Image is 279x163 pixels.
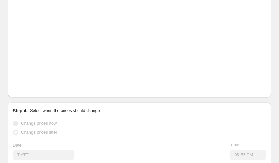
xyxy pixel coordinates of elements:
span: Time [230,143,239,147]
h2: Step 4. [13,107,27,114]
span: Change prices now [21,121,57,126]
input: 9/30/2025 [13,150,74,160]
input: 12:00 [230,150,266,160]
p: Select when the prices should change [30,107,100,114]
span: Date [13,143,21,148]
span: Change prices later [21,130,57,135]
